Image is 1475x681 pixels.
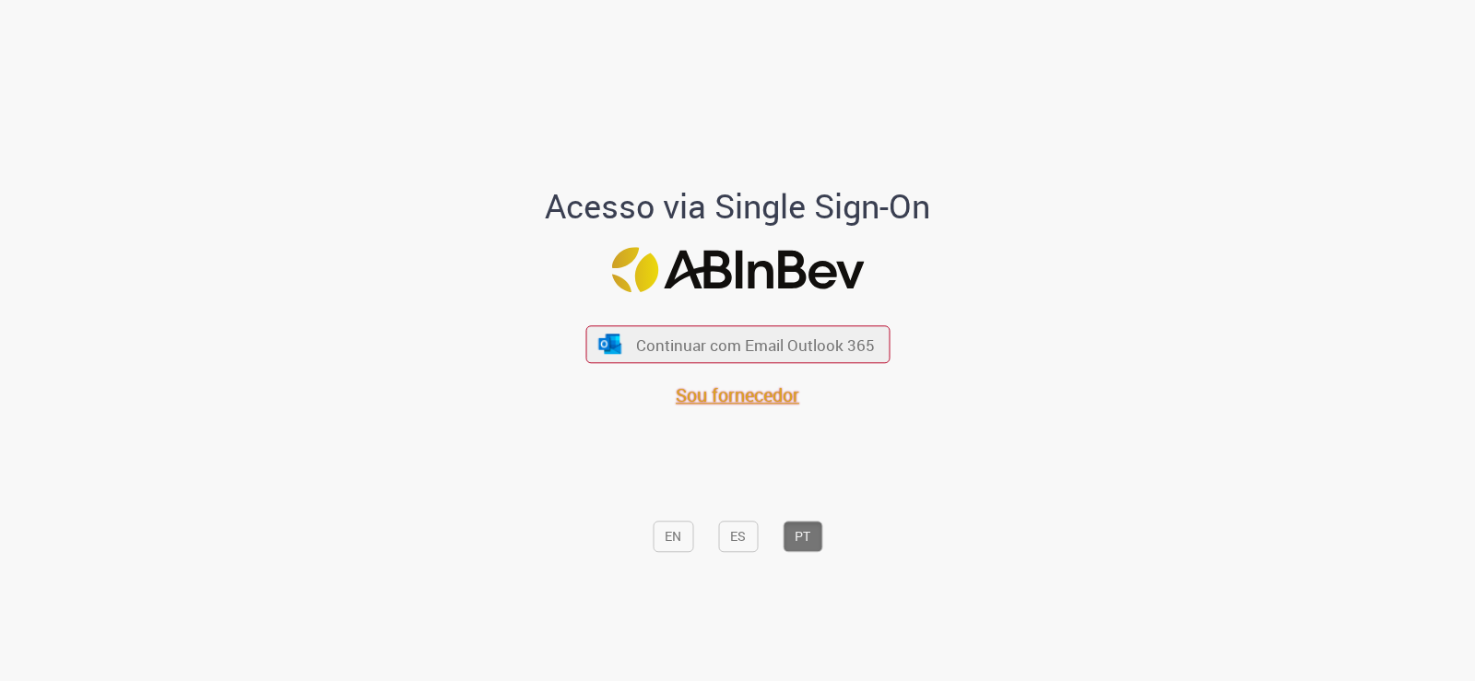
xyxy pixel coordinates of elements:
button: ícone Azure/Microsoft 360 Continuar com Email Outlook 365 [585,325,890,363]
button: PT [783,521,822,552]
a: Sou fornecedor [676,382,799,407]
button: EN [653,521,693,552]
h1: Acesso via Single Sign-On [482,189,994,226]
img: ícone Azure/Microsoft 360 [597,335,623,354]
span: Continuar com Email Outlook 365 [636,334,875,355]
img: Logo ABInBev [611,247,864,292]
button: ES [718,521,758,552]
